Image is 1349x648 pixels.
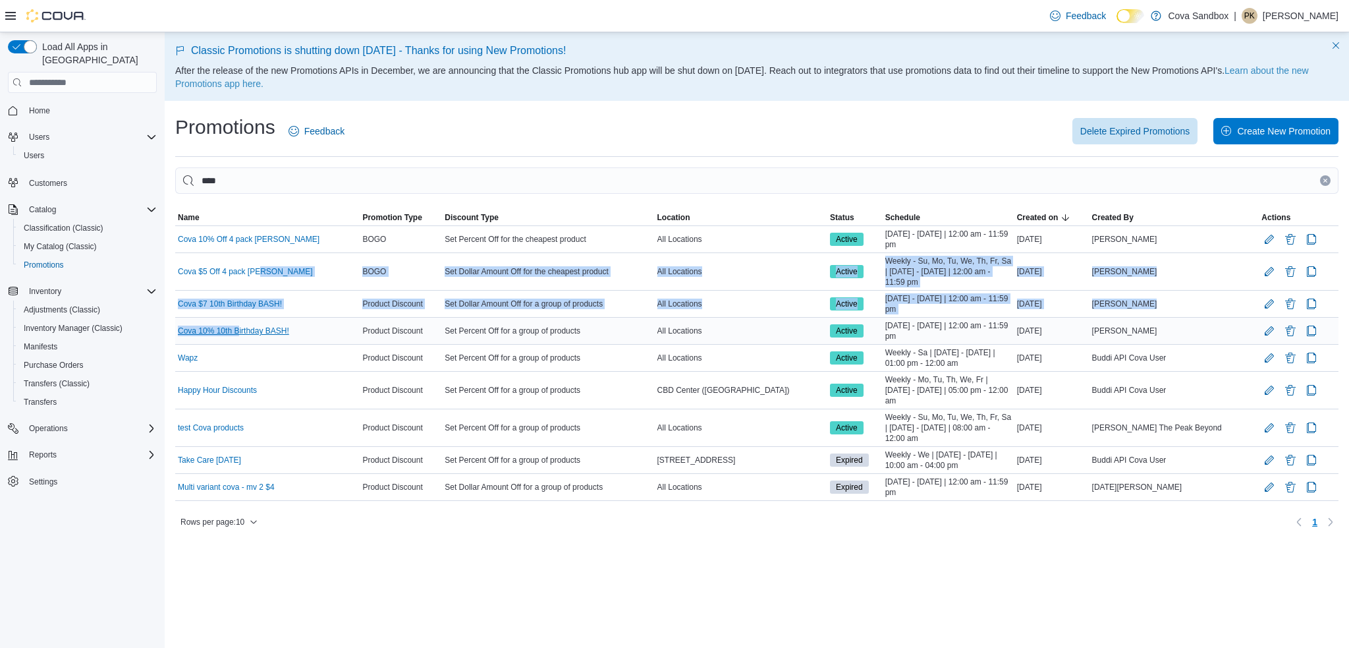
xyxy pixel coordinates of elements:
span: [PERSON_NAME] [1092,234,1157,245]
button: Settings [3,472,162,491]
span: All Locations [657,234,702,245]
button: Delete Promotion [1282,264,1298,280]
span: Active [836,233,858,245]
button: Delete Promotion [1282,452,1298,468]
span: Location [657,212,690,223]
span: Active [830,384,864,397]
a: Classification (Classic) [18,220,109,236]
button: My Catalog (Classic) [13,237,162,256]
span: Active [830,421,864,434]
a: Cova 10% 10th Birthday BASH! [178,326,289,336]
span: Operations [29,423,68,434]
span: Product Discount [362,385,422,396]
div: [DATE] [1014,264,1089,280]
button: Created By [1089,210,1259,225]
div: Set Dollar Amount Off for a group of products [442,479,654,495]
span: Home [29,105,50,116]
span: 1 [1312,515,1317,529]
span: Adjustments (Classic) [24,305,100,315]
span: My Catalog (Classic) [24,241,97,252]
div: [DATE] [1014,296,1089,312]
button: Clone Promotion [1304,264,1319,280]
span: Load All Apps in [GEOGRAPHIC_DATA] [37,40,157,67]
button: Previous page [1291,514,1307,530]
button: Delete Promotion [1282,323,1298,339]
span: Feedback [1066,9,1106,22]
div: [DATE] [1014,350,1089,366]
a: Home [24,103,55,119]
button: Edit Promotion [1261,479,1277,495]
span: Settings [24,473,157,490]
span: [DATE] - [DATE] | 12:00 am - 11:59 pm [885,477,1012,498]
span: My Catalog (Classic) [18,239,157,254]
span: Settings [29,477,57,487]
button: Delete Promotion [1282,296,1298,312]
span: Catalog [29,204,56,215]
p: Cova Sandbox [1168,8,1228,24]
span: Product Discount [362,326,422,336]
span: Promotions [18,257,157,273]
span: [DATE] - [DATE] | 12:00 am - 11:59 pm [885,293,1012,314]
img: Cova [26,9,86,22]
button: Create New Promotion [1213,118,1338,144]
button: Reports [24,447,62,463]
span: Transfers (Classic) [24,378,90,389]
span: Active [836,298,858,310]
button: Delete Promotion [1282,479,1298,495]
button: Created on [1014,210,1089,225]
button: Discount Type [442,210,654,225]
div: Set Percent Off for a group of products [442,323,654,339]
div: Set Percent Off for a group of products [442,452,654,468]
ul: Pagination for table: [1307,512,1323,533]
a: Learn about the new Promotions app here. [175,65,1309,89]
span: Weekly - Sa | [DATE] - [DATE] | 01:00 pm - 12:00 am [885,347,1012,368]
span: Purchase Orders [24,360,84,370]
span: Promotion Type [362,212,422,223]
span: [DATE][PERSON_NAME] [1092,482,1182,492]
button: Clear input [1320,175,1331,186]
span: Discount Type [445,212,499,223]
div: [DATE] [1014,452,1089,468]
span: CBD Center ([GEOGRAPHIC_DATA]) [657,385,790,396]
button: Edit Promotion [1261,323,1277,339]
button: Users [3,128,162,146]
button: Users [13,146,162,165]
a: Manifests [18,339,63,355]
span: Expired [830,454,869,467]
button: Clone Promotion [1304,382,1319,398]
a: Happy Hour Discounts [178,385,257,396]
span: Manifests [18,339,157,355]
a: Customers [24,175,72,191]
span: Transfers [24,397,57,407]
button: Classification (Classic) [13,219,162,237]
span: Product Discount [362,423,422,433]
button: Adjustments (Classic) [13,301,162,319]
a: Promotions [18,257,69,273]
div: [DATE] [1014,231,1089,247]
span: Users [18,148,157,163]
span: Reports [29,450,57,460]
nav: Complex example [8,96,157,525]
span: Name [178,212,200,223]
span: Active [830,351,864,365]
div: Set Percent Off for a group of products [442,420,654,436]
button: Page 1 of 1 [1307,512,1323,533]
span: Transfers (Classic) [18,376,157,392]
input: Dark Mode [1116,9,1144,23]
span: Catalog [24,202,157,218]
span: BOGO [362,234,386,245]
span: Active [830,297,864,310]
button: Clone Promotion [1304,479,1319,495]
span: Transfers [18,394,157,410]
span: Promotions [24,260,64,270]
span: Users [24,129,157,145]
button: Clone Promotion [1304,350,1319,366]
button: Transfers [13,393,162,411]
span: Active [836,325,858,337]
span: All Locations [657,266,702,277]
p: | [1234,8,1236,24]
span: Inventory Manager (Classic) [18,320,157,336]
span: Users [29,132,49,142]
div: Set Percent Off for a group of products [442,350,654,366]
